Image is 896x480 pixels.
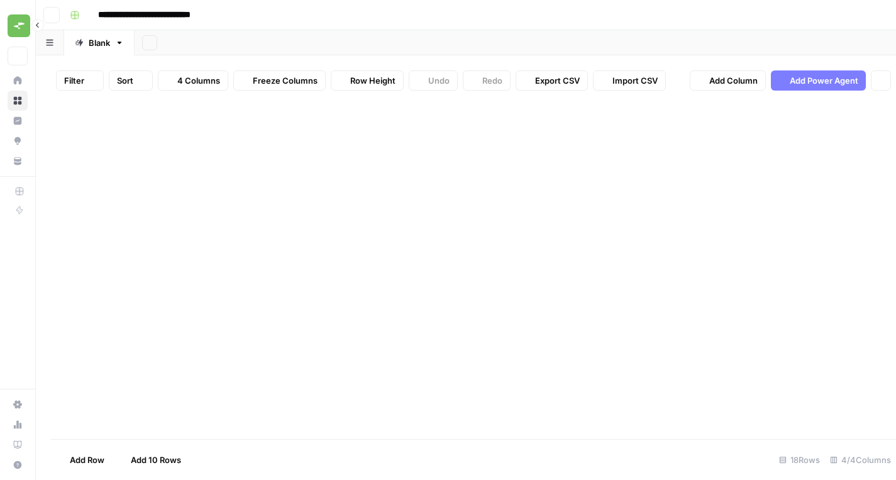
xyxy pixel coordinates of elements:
[177,74,220,87] span: 4 Columns
[51,450,112,470] button: Add Row
[70,454,104,466] span: Add Row
[131,454,181,466] span: Add 10 Rows
[158,70,228,91] button: 4 Columns
[253,74,318,87] span: Freeze Columns
[8,91,28,111] a: Browse
[8,10,28,42] button: Workspace: SaaStorm
[89,36,110,49] div: Blank
[8,14,30,37] img: SaaStorm Logo
[64,74,84,87] span: Filter
[233,70,326,91] button: Freeze Columns
[8,394,28,415] a: Settings
[8,111,28,131] a: Insights
[409,70,458,91] button: Undo
[64,30,135,55] a: Blank
[8,435,28,455] a: Learning Hub
[350,74,395,87] span: Row Height
[8,415,28,435] a: Usage
[8,70,28,91] a: Home
[8,151,28,171] a: Your Data
[56,70,104,91] button: Filter
[112,450,189,470] button: Add 10 Rows
[117,74,133,87] span: Sort
[331,70,404,91] button: Row Height
[8,131,28,151] a: Opportunities
[8,455,28,475] button: Help + Support
[109,70,153,91] button: Sort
